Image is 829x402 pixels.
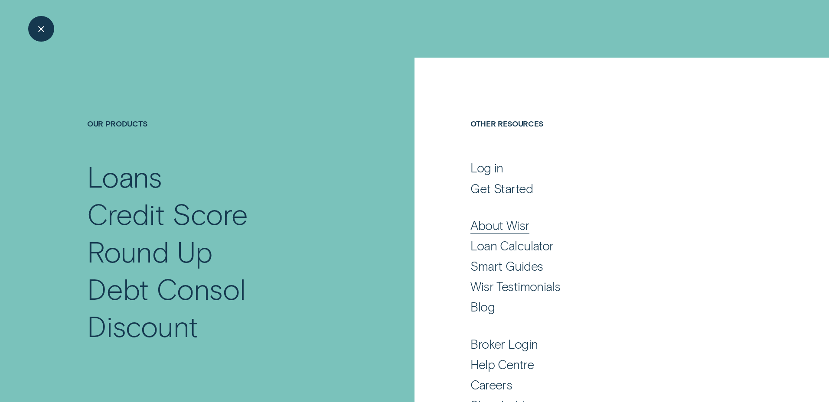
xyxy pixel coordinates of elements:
a: Blog [470,299,741,314]
div: Loans [87,158,162,195]
button: Close Menu [28,16,54,42]
div: Broker Login [470,336,538,352]
h4: Other Resources [470,119,741,158]
a: Debt Consol Discount [87,270,354,345]
a: Wisr Testimonials [470,279,741,294]
a: Broker Login [470,336,741,352]
a: Loan Calculator [470,238,741,253]
a: Round Up [87,233,354,270]
h4: Our Products [87,119,354,158]
div: Credit Score [87,195,248,232]
a: Careers [470,377,741,392]
a: Credit Score [87,195,354,232]
a: About Wisr [470,217,741,233]
div: Smart Guides [470,258,543,274]
div: Blog [470,299,495,314]
div: Wisr Testimonials [470,279,560,294]
a: Help Centre [470,357,741,372]
a: Log in [470,160,741,175]
div: Careers [470,377,512,392]
div: Log in [470,160,503,175]
div: Help Centre [470,357,534,372]
a: Get Started [470,181,741,196]
div: About Wisr [470,217,529,233]
a: Loans [87,158,354,195]
div: Get Started [470,181,533,196]
div: Loan Calculator [470,238,553,253]
div: Round Up [87,233,212,270]
a: Smart Guides [470,258,741,274]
